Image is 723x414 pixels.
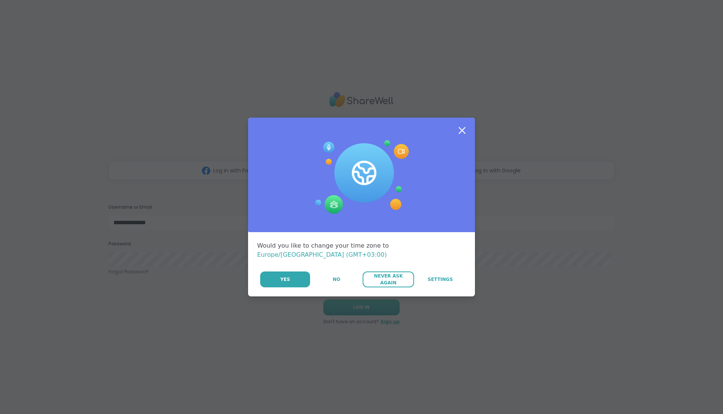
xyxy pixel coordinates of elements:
[311,271,362,287] button: No
[363,271,414,287] button: Never Ask Again
[280,276,290,283] span: Yes
[260,271,310,287] button: Yes
[257,251,387,258] span: Europe/[GEOGRAPHIC_DATA] (GMT+03:00)
[333,276,340,283] span: No
[257,241,466,259] div: Would you like to change your time zone to
[314,140,409,214] img: Session Experience
[428,276,453,283] span: Settings
[366,273,410,286] span: Never Ask Again
[415,271,466,287] a: Settings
